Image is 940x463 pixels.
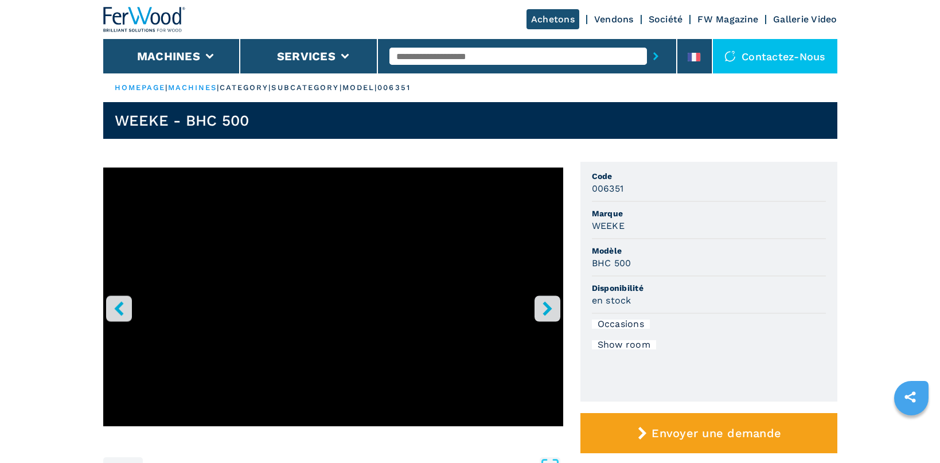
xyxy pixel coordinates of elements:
[377,83,411,93] p: 006351
[342,83,378,93] p: model |
[649,14,683,25] a: Société
[580,413,837,453] button: Envoyer une demande
[713,39,837,73] div: Contactez-nous
[592,170,826,182] span: Code
[168,83,217,92] a: machines
[891,411,931,454] iframe: Chat
[115,83,166,92] a: HOMEPAGE
[594,14,634,25] a: Vendons
[724,50,736,62] img: Contactez-nous
[647,43,665,69] button: submit-button
[103,168,563,426] iframe: Centro di lavoro a Ventose in azione - WEEKE - BHC 500 - Ferwoodgroup - 006351
[896,383,925,411] a: sharethis
[277,49,336,63] button: Services
[526,9,579,29] a: Achetons
[652,426,781,440] span: Envoyer une demande
[592,320,650,329] div: Occasions
[535,295,560,321] button: right-button
[115,111,249,130] h1: WEEKE - BHC 500
[271,83,342,93] p: subcategory |
[592,245,826,256] span: Modèle
[592,208,826,219] span: Marque
[137,49,200,63] button: Machines
[220,83,272,93] p: category |
[773,14,837,25] a: Gallerie Video
[165,83,167,92] span: |
[592,294,631,307] h3: en stock
[592,340,656,349] div: Show room
[217,83,219,92] span: |
[592,219,625,232] h3: WEEKE
[592,182,624,195] h3: 006351
[103,168,563,446] div: Go to Slide 1
[592,282,826,294] span: Disponibilité
[103,7,186,32] img: Ferwood
[697,14,758,25] a: FW Magazine
[106,295,132,321] button: left-button
[592,256,631,270] h3: BHC 500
